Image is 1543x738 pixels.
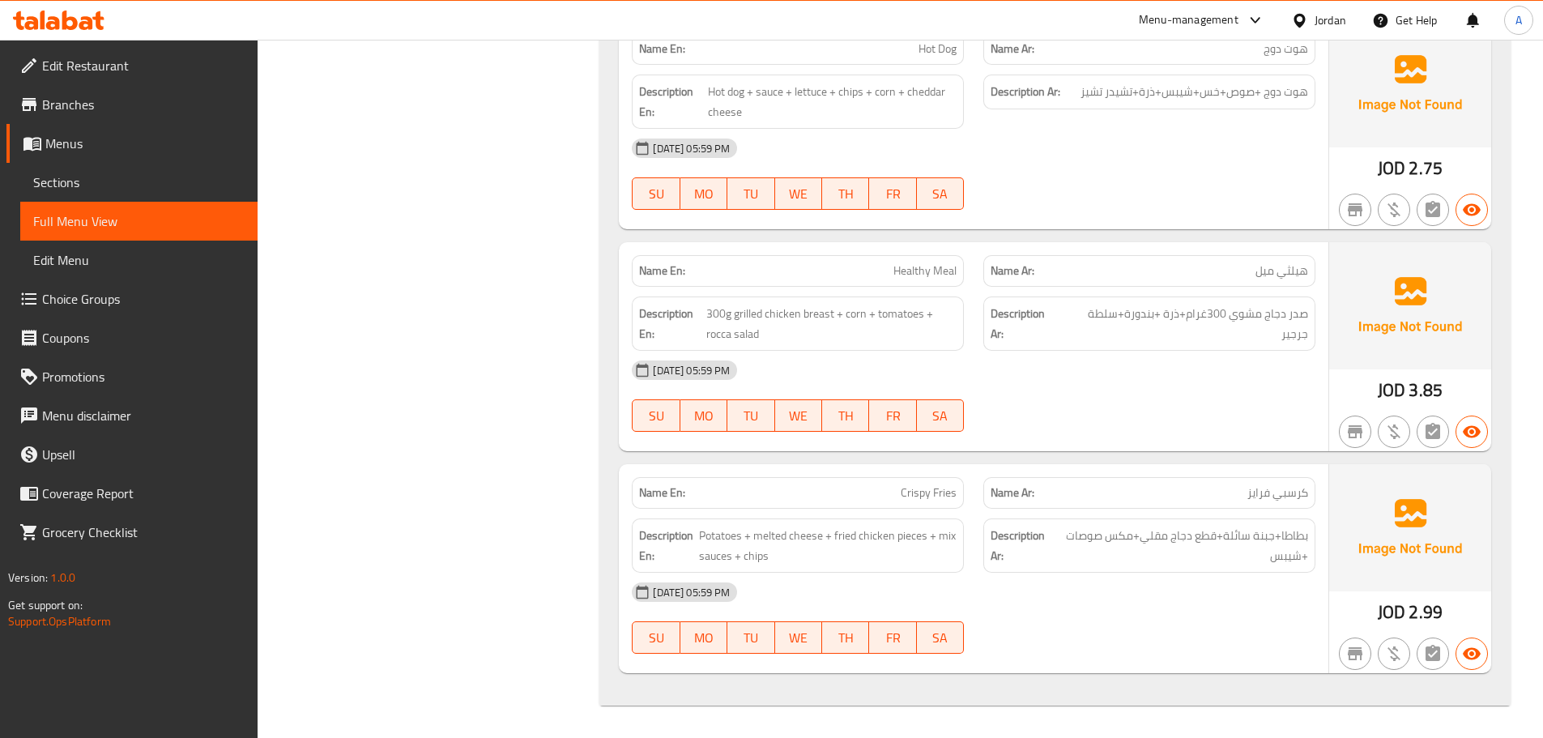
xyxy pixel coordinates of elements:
[727,177,774,210] button: TU
[829,626,863,650] span: TH
[1417,194,1449,226] button: Not has choices
[1378,194,1410,226] button: Purchased item
[1417,638,1449,670] button: Not has choices
[42,56,245,75] span: Edit Restaurant
[632,399,680,432] button: SU
[1063,304,1308,343] span: صدر دجاج مشوي 300غرام+ذرة +بندورة+سلطة جرجير
[680,621,727,654] button: MO
[876,626,910,650] span: FR
[646,141,736,156] span: [DATE] 05:59 PM
[1339,194,1371,226] button: Not branch specific item
[1315,11,1346,29] div: Jordan
[639,262,685,279] strong: Name En:
[33,211,245,231] span: Full Menu View
[1417,416,1449,448] button: Not has choices
[1456,416,1488,448] button: Available
[782,626,816,650] span: WE
[1247,484,1308,501] span: كرسبي فرايز
[991,262,1034,279] strong: Name Ar:
[991,41,1034,58] strong: Name Ar:
[6,513,258,552] a: Grocery Checklist
[876,404,910,428] span: FR
[734,182,768,206] span: TU
[829,182,863,206] span: TH
[50,567,75,588] span: 1.0.0
[901,484,957,501] span: Crispy Fries
[42,406,245,425] span: Menu disclaimer
[1378,638,1410,670] button: Purchased item
[33,250,245,270] span: Edit Menu
[20,241,258,279] a: Edit Menu
[923,626,957,650] span: SA
[639,626,673,650] span: SU
[869,177,916,210] button: FR
[782,182,816,206] span: WE
[6,85,258,124] a: Branches
[6,396,258,435] a: Menu disclaimer
[991,526,1053,565] strong: Description Ar:
[1456,194,1488,226] button: Available
[1139,11,1238,30] div: Menu-management
[919,41,957,58] span: Hot Dog
[829,404,863,428] span: TH
[687,182,721,206] span: MO
[639,526,696,565] strong: Description En:
[1378,152,1405,184] span: JOD
[1456,638,1488,670] button: Available
[923,404,957,428] span: SA
[42,328,245,348] span: Coupons
[639,304,703,343] strong: Description En:
[1339,638,1371,670] button: Not branch specific item
[6,435,258,474] a: Upsell
[775,399,822,432] button: WE
[42,367,245,386] span: Promotions
[6,474,258,513] a: Coverage Report
[1339,416,1371,448] button: Not branch specific item
[6,318,258,357] a: Coupons
[20,163,258,202] a: Sections
[869,621,916,654] button: FR
[42,445,245,464] span: Upsell
[632,621,680,654] button: SU
[727,621,774,654] button: TU
[8,595,83,616] span: Get support on:
[1264,41,1308,58] span: هوت دوج
[893,262,957,279] span: Healthy Meal
[639,484,685,501] strong: Name En:
[639,182,673,206] span: SU
[708,82,957,122] span: Hot dog + sauce + lettuce + chips + corn + cheddar cheese
[1409,374,1443,406] span: 3.85
[706,304,957,343] span: 300g grilled chicken breast + corn + tomatoes + rocca salad
[42,523,245,542] span: Grocery Checklist
[775,177,822,210] button: WE
[45,134,245,153] span: Menus
[33,173,245,192] span: Sections
[822,399,869,432] button: TH
[822,621,869,654] button: TH
[869,399,916,432] button: FR
[727,399,774,432] button: TU
[917,621,964,654] button: SA
[923,182,957,206] span: SA
[1515,11,1522,29] span: A
[1329,20,1491,147] img: Ae5nvW7+0k+MAAAAAElFTkSuQmCC
[8,611,111,632] a: Support.OpsPlatform
[991,82,1060,102] strong: Description Ar:
[687,626,721,650] span: MO
[734,626,768,650] span: TU
[42,289,245,309] span: Choice Groups
[917,399,964,432] button: SA
[6,46,258,85] a: Edit Restaurant
[1255,262,1308,279] span: هيلثي ميل
[917,177,964,210] button: SA
[42,95,245,114] span: Branches
[639,41,685,58] strong: Name En:
[991,304,1059,343] strong: Description Ar:
[1329,464,1491,591] img: Ae5nvW7+0k+MAAAAAElFTkSuQmCC
[782,404,816,428] span: WE
[680,399,727,432] button: MO
[6,279,258,318] a: Choice Groups
[1378,596,1405,628] span: JOD
[639,404,673,428] span: SU
[775,621,822,654] button: WE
